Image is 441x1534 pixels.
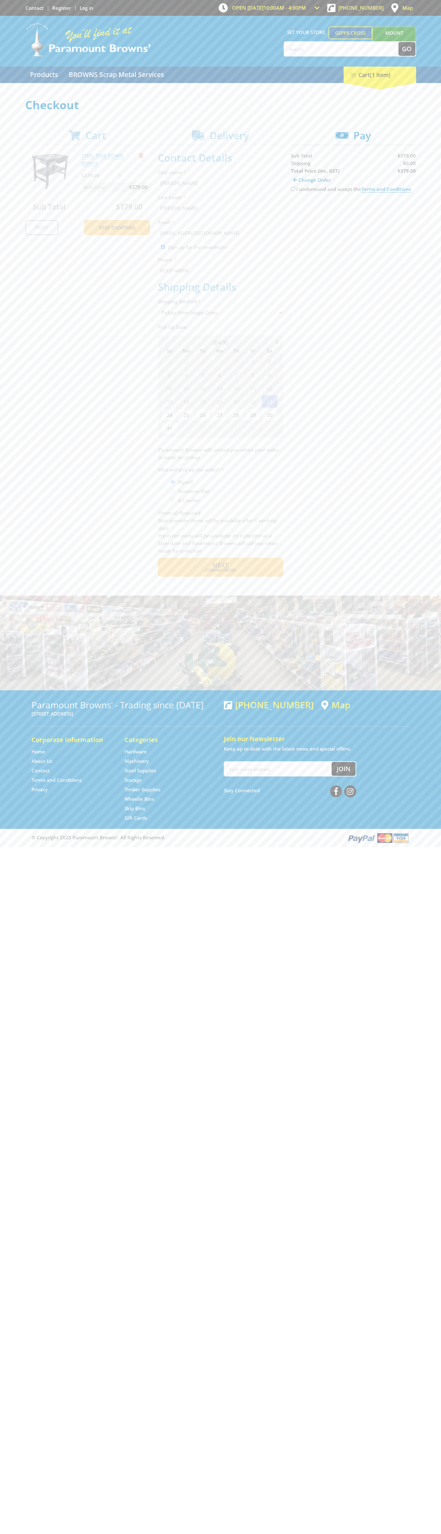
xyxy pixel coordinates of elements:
button: Join [332,762,356,776]
a: Go to the Privacy page [32,786,48,793]
a: Terms and Conditions [361,186,411,193]
input: Your email address [224,762,332,776]
a: Go to the Machinery page [125,758,149,764]
p: Keep up to date with the latest news and special offers. [224,745,410,752]
a: Go to the registration page [52,5,71,11]
h3: Paramount Browns' - Trading since [DATE] [32,700,218,710]
div: [PHONE_NUMBER] [224,700,314,710]
img: Paramount Browns' [25,22,151,57]
input: Please accept the terms and conditions. [291,187,295,191]
a: View a map of Gepps Cross location [321,700,350,710]
h5: Corporate Information [32,735,112,744]
span: (1 item) [370,71,391,79]
h5: Categories [125,735,205,744]
a: Log in [80,5,93,11]
a: Go to the Gift Cards page [125,815,147,821]
a: Go to the BROWNS Scrap Metal Services page [64,67,169,83]
span: $0.00 [403,160,416,166]
a: Gepps Cross [328,27,372,39]
a: Go to the Wheelie Bins page [125,796,154,802]
a: Go to the Storage page [125,777,142,783]
a: Go to the About Us page [32,758,52,764]
label: I understand and accept the [296,186,411,193]
a: Go to the Hardware page [125,748,147,755]
span: Change Order [299,177,331,183]
div: ® Copyright 2025 Paramount Browns'. All Rights Reserved. [25,832,416,844]
span: $379.00 [397,152,416,159]
a: Go to the Home page [32,748,45,755]
span: 10:00am - 4:00pm [264,4,306,11]
span: Pay [353,128,371,142]
a: Go to the Skip Bins page [125,805,145,812]
img: PayPal, Mastercard, Visa accepted [347,832,410,844]
div: Stay Connected [224,783,356,798]
input: Search [284,42,398,56]
span: OPEN [DATE] [232,4,306,11]
a: Change Order [291,175,333,185]
div: Cart [344,67,416,83]
strong: Total Price (inc. GST) [291,168,339,174]
a: Go to the Terms and Conditions page [32,777,81,783]
h5: Join our Newsletter [224,734,410,743]
a: Go to the Contact page [32,767,49,774]
a: Go to the Steel Supplies page [125,767,156,774]
strong: $379.00 [397,168,416,174]
h1: Checkout [25,99,416,111]
a: Go to the Products page [25,67,63,83]
span: Set your store [284,27,329,38]
p: [STREET_ADDRESS] [32,710,218,717]
span: Sub Total [291,152,312,159]
button: Go [398,42,415,56]
a: Go to the Contact page [26,5,44,11]
a: Go to the Timber Supplies page [125,786,160,793]
span: Shipping [291,160,310,166]
a: Mount [PERSON_NAME] [372,27,416,51]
